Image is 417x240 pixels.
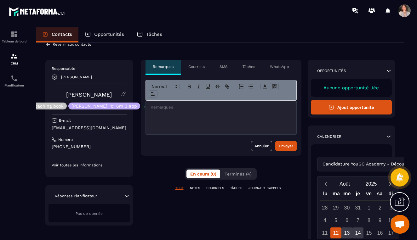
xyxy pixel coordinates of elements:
[391,215,409,234] a: Ouvrir le chat
[66,91,112,98] a: [PERSON_NAME]
[188,64,205,69] p: Courriels
[352,202,363,213] div: 31
[332,178,358,189] button: Open months overlay
[319,215,330,226] div: 4
[363,215,374,226] div: 8
[36,27,78,42] a: Contacts
[230,186,242,190] p: TÂCHES
[71,104,137,108] p: [PERSON_NAME]. 1:1 6m 3 app
[52,125,127,131] p: [EMAIL_ADDRESS][DOMAIN_NAME]
[53,42,91,47] p: Revenir aux contacts
[358,178,385,189] button: Open years overlay
[275,141,297,151] button: Envoyer
[61,75,92,79] p: [PERSON_NAME]
[352,189,363,200] div: je
[248,186,281,190] p: JOURNAUX D'APPELS
[2,26,27,48] a: formationformationTableau de bord
[385,189,396,200] div: di
[385,180,396,188] button: Next month
[363,189,374,200] div: ve
[2,48,27,70] a: formationformationCRM
[10,31,18,38] img: formation
[142,103,149,110] p: +1
[374,189,385,200] div: sa
[186,170,220,178] button: En cours (0)
[330,227,341,238] div: 12
[32,104,64,108] p: Coaching book
[352,215,363,226] div: 7
[320,180,332,188] button: Previous month
[2,62,27,65] p: CRM
[221,170,255,178] button: Terminés (4)
[342,189,353,200] div: me
[52,144,127,150] p: [PHONE_NUMBER]
[317,85,386,91] p: Aucune opportunité liée
[52,66,127,71] p: Responsable
[190,186,200,190] p: NOTES
[190,171,216,176] span: En cours (0)
[220,64,228,69] p: SMS
[386,215,397,226] div: 10
[319,227,330,238] div: 11
[330,215,341,226] div: 5
[386,227,397,238] div: 17
[206,186,224,190] p: COURRIELS
[330,202,341,213] div: 29
[319,202,330,213] div: 28
[320,189,331,200] div: lu
[52,163,127,168] p: Voir toutes les informations
[251,141,272,151] button: Annuler
[374,227,386,238] div: 16
[78,27,130,42] a: Opportunités
[374,215,386,226] div: 9
[279,143,293,149] div: Envoyer
[2,84,27,87] p: Planificateur
[225,171,252,176] span: Terminés (4)
[352,227,363,238] div: 14
[2,40,27,43] p: Tableau de bord
[270,64,289,69] p: WhatsApp
[317,134,341,139] p: Calendrier
[52,31,72,37] p: Contacts
[311,100,392,114] button: Ajout opportunité
[10,53,18,60] img: formation
[59,118,71,123] p: E-mail
[146,31,162,37] p: Tâches
[317,68,346,73] p: Opportunités
[2,70,27,92] a: schedulerschedulerPlanificateur
[9,6,66,17] img: logo
[175,186,184,190] p: TOUT
[130,27,169,42] a: Tâches
[321,161,417,168] span: Candidature YouGC Academy - Découverte
[76,211,103,216] span: Pas de donnée
[341,202,352,213] div: 30
[243,64,255,69] p: Tâches
[386,202,397,213] div: 3
[58,137,73,142] p: Numéro
[341,215,352,226] div: 6
[153,64,174,69] p: Remarques
[331,189,342,200] div: ma
[10,75,18,82] img: scheduler
[363,227,374,238] div: 15
[363,202,374,213] div: 1
[374,202,386,213] div: 2
[94,31,124,37] p: Opportunités
[55,193,97,198] p: Réponses Planificateur
[341,227,352,238] div: 13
